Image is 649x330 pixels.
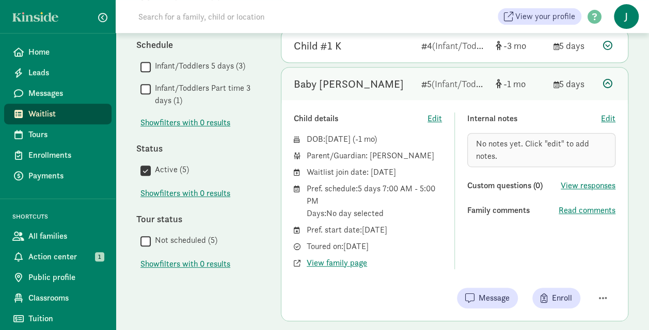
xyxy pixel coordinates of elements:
[4,226,112,246] a: All families
[136,141,260,155] div: Status
[4,62,112,83] a: Leads
[140,117,230,129] button: Showfilters with 0 results
[307,183,442,220] div: Pref. schedule: 5 days 7:00 AM - 5:00 PM Days: No day selected
[28,312,103,325] span: Tuition
[28,67,103,79] span: Leads
[28,46,103,58] span: Home
[294,76,404,92] div: Baby Englebert
[503,78,526,90] span: -1
[467,112,601,125] div: Internal notes
[132,6,422,27] input: Search for a family, child or location
[4,308,112,329] a: Tuition
[4,104,112,124] a: Waitlist
[421,39,487,53] div: 4
[140,187,230,200] span: Show filters with 0 results
[28,271,103,284] span: Public profile
[151,82,260,107] label: Infant/Toddlers Part time 3 days (1)
[428,112,442,125] button: Edit
[151,234,217,246] label: Not scheduled (5)
[307,133,442,145] div: DOB: ( )
[496,39,545,53] div: [object Object]
[136,212,260,226] div: Tour status
[552,292,572,304] span: Enroll
[4,42,112,62] a: Home
[294,112,428,125] div: Child details
[307,240,442,253] div: Toured on: [DATE]
[140,117,230,129] span: Show filters with 0 results
[28,87,103,100] span: Messages
[307,224,442,236] div: Pref. start date: [DATE]
[479,292,510,304] span: Message
[28,251,103,263] span: Action center
[307,150,442,162] div: Parent/Guardian: [PERSON_NAME]
[151,60,245,72] label: Infant/Toddlers 5 days (3)
[307,257,367,269] button: View family page
[28,170,103,182] span: Payments
[140,258,230,270] span: Show filters with 0 results
[307,166,442,178] div: Waitlist join date: [DATE]
[355,134,374,144] span: -1
[294,38,341,54] div: Child #1 K
[28,108,103,120] span: Waitlist
[561,179,615,192] button: View responses
[4,267,112,288] a: Public profile
[498,8,581,25] a: View your profile
[4,166,112,186] a: Payments
[4,124,112,145] a: Tours
[467,179,561,192] div: Custom questions (0)
[4,288,112,308] a: Classrooms
[28,128,103,141] span: Tours
[559,204,615,217] button: Read comments
[325,134,351,144] span: [DATE]
[151,163,189,176] label: Active (5)
[515,10,575,23] span: View your profile
[140,258,230,270] button: Showfilters with 0 results
[503,40,526,52] span: -3
[614,4,639,29] span: J
[457,288,518,308] button: Message
[4,145,112,166] a: Enrollments
[140,187,230,200] button: Showfilters with 0 results
[553,77,595,91] div: 5 days
[553,39,595,53] div: 5 days
[421,77,487,91] div: 5
[4,246,112,267] a: Action center 1
[601,112,615,125] button: Edit
[432,40,499,52] span: (Infant/Toddlers)
[467,204,559,217] div: Family comments
[476,138,589,161] span: No notes yet. Click "edit" to add notes.
[95,252,104,261] span: 1
[532,288,580,308] button: Enroll
[4,83,112,104] a: Messages
[432,78,498,90] span: (Infant/Toddlers)
[28,230,103,242] span: All families
[597,280,649,330] iframe: Chat Widget
[496,77,545,91] div: [object Object]
[136,38,260,52] div: Schedule
[28,149,103,161] span: Enrollments
[28,292,103,304] span: Classrooms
